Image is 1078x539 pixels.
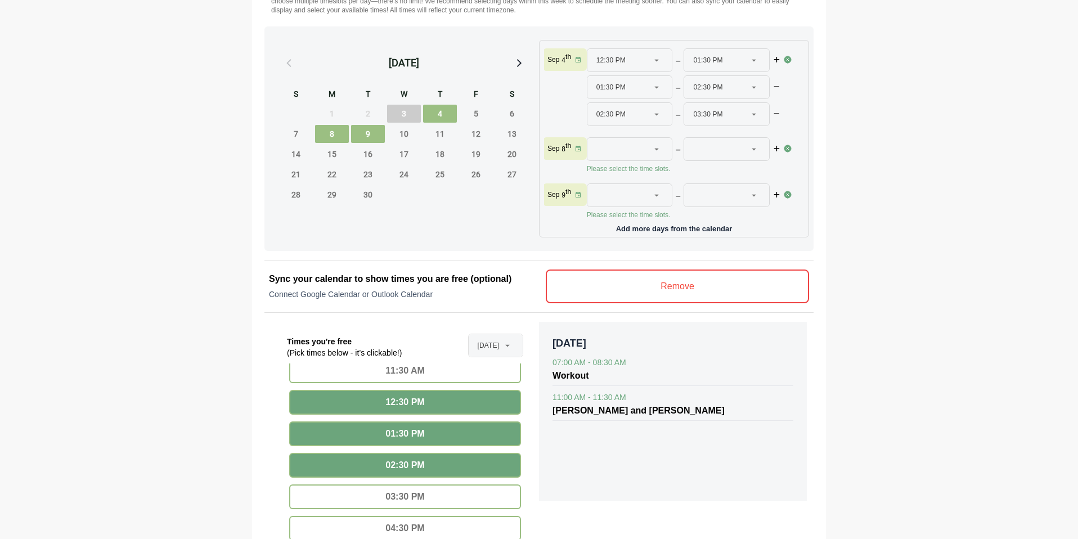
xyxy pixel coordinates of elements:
[562,191,565,199] strong: 9
[553,335,793,351] p: [DATE]
[562,145,565,153] strong: 8
[387,88,421,102] div: W
[423,105,457,123] span: Thursday, September 4, 2025
[596,103,626,125] span: 02:30 PM
[587,210,784,219] p: Please select the time slots.
[495,145,529,163] span: Saturday, September 20, 2025
[693,103,722,125] span: 03:30 PM
[596,49,626,71] span: 12:30 PM
[279,88,313,102] div: S
[547,144,559,153] p: Sep
[387,105,421,123] span: Wednesday, September 3, 2025
[553,358,626,367] span: 07:00 AM - 08:30 AM
[289,453,521,478] div: 02:30 PM
[351,125,385,143] span: Tuesday, September 9, 2025
[351,186,385,204] span: Tuesday, September 30, 2025
[315,88,349,102] div: M
[351,165,385,183] span: Tuesday, September 23, 2025
[287,336,402,347] p: Times you're free
[289,421,521,446] div: 01:30 PM
[693,76,722,98] span: 02:30 PM
[423,88,457,102] div: T
[279,125,313,143] span: Sunday, September 7, 2025
[279,186,313,204] span: Sunday, September 28, 2025
[289,358,521,383] div: 11:30 AM
[587,164,784,173] p: Please select the time slots.
[478,334,499,357] span: [DATE]
[423,165,457,183] span: Thursday, September 25, 2025
[315,165,349,183] span: Monday, September 22, 2025
[596,76,626,98] span: 01:30 PM
[495,165,529,183] span: Saturday, September 27, 2025
[423,125,457,143] span: Thursday, September 11, 2025
[289,390,521,415] div: 12:30 PM
[459,125,493,143] span: Friday, September 12, 2025
[387,145,421,163] span: Wednesday, September 17, 2025
[269,272,532,286] h2: Sync your calendar to show times you are free (optional)
[495,125,529,143] span: Saturday, September 13, 2025
[279,145,313,163] span: Sunday, September 14, 2025
[289,484,521,509] div: 03:30 PM
[287,347,402,358] p: (Pick times below - it’s clickable!)
[693,49,722,71] span: 01:30 PM
[547,55,559,64] p: Sep
[495,105,529,123] span: Saturday, September 6, 2025
[565,53,571,61] sup: th
[565,188,571,196] sup: th
[553,371,589,380] span: Workout
[544,221,804,232] p: Add more days from the calendar
[279,165,313,183] span: Sunday, September 21, 2025
[459,165,493,183] span: Friday, September 26, 2025
[389,55,419,71] div: [DATE]
[315,186,349,204] span: Monday, September 29, 2025
[387,165,421,183] span: Wednesday, September 24, 2025
[315,125,349,143] span: Monday, September 8, 2025
[565,142,571,150] sup: th
[459,88,493,102] div: F
[547,190,559,199] p: Sep
[553,406,725,415] span: [PERSON_NAME] and [PERSON_NAME]
[315,105,349,123] span: Monday, September 1, 2025
[459,145,493,163] span: Friday, September 19, 2025
[495,88,529,102] div: S
[562,56,565,64] strong: 4
[423,145,457,163] span: Thursday, September 18, 2025
[351,105,385,123] span: Tuesday, September 2, 2025
[459,105,493,123] span: Friday, September 5, 2025
[351,88,385,102] div: T
[546,269,809,303] v-button: Remove
[553,393,626,402] span: 11:00 AM - 11:30 AM
[269,289,532,300] p: Connect Google Calendar or Outlook Calendar
[315,145,349,163] span: Monday, September 15, 2025
[387,125,421,143] span: Wednesday, September 10, 2025
[351,145,385,163] span: Tuesday, September 16, 2025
